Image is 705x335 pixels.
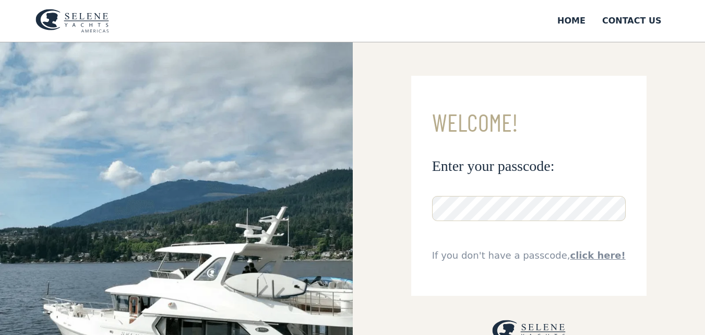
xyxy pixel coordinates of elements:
a: click here! [570,250,625,261]
div: If you don't have a passcode, [432,248,626,262]
img: logo [35,9,109,33]
h3: Enter your passcode: [432,157,626,175]
h3: Welcome! [432,109,626,136]
form: Email Form [411,76,647,296]
div: Contact US [602,15,662,27]
div: Home [557,15,585,27]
